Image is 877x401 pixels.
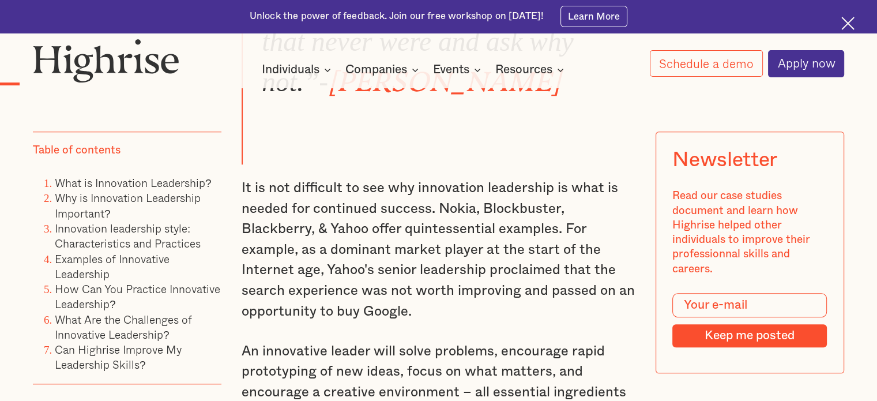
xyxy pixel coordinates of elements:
div: Newsletter [673,149,777,173]
div: Events [433,63,484,77]
img: Cross icon [841,17,855,30]
a: Innovation leadership style: Characteristics and Practices [55,220,201,252]
a: Schedule a demo [650,50,763,77]
div: Companies [345,63,407,77]
form: Modal Form [673,293,827,348]
div: Individuals [262,63,319,77]
div: Unlock the power of feedback. Join our free workshop on [DATE]! [250,10,544,23]
a: Apply now [768,50,844,77]
div: Read our case studies document and learn how Highrise helped other individuals to improve their p... [673,189,827,277]
a: Why is Innovation Leadership Important? [55,190,201,222]
div: Resources [495,63,552,77]
div: Companies [345,63,422,77]
p: It is not difficult to see why innovation leadership is what is needed for continued success. Nok... [242,178,635,322]
div: Events [433,63,469,77]
div: Resources [495,63,567,77]
div: Individuals [262,63,334,77]
a: Can Highrise Improve My Leadership Skills? [55,341,182,373]
a: How Can You Practice Innovative Leadership? [55,280,220,312]
div: Table of contents [33,143,121,158]
a: What Are the Challenges of Innovative Leadership? [55,311,192,343]
a: Examples of Innovative Leadership [55,250,170,282]
a: Learn More [560,6,628,27]
a: What is Innovation Leadership? [55,174,212,191]
input: Keep me posted [673,324,827,347]
img: Highrise logo [33,39,179,83]
input: Your e-mail [673,293,827,318]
